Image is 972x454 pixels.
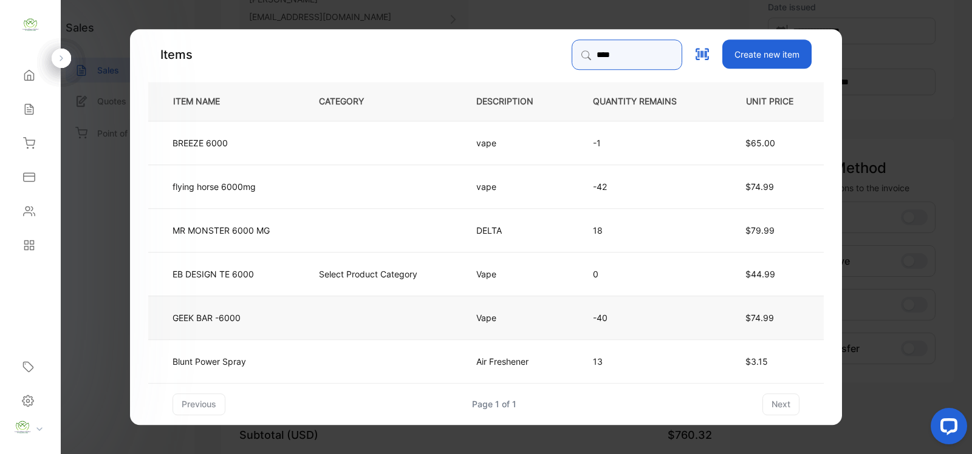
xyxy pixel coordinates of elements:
span: $74.99 [745,313,774,323]
span: $74.99 [745,181,774,192]
span: $44.99 [745,269,775,279]
p: Select Product Category [319,268,417,280]
p: UNIT PRICE [736,95,804,108]
span: $65.00 [745,138,775,148]
p: QUANTITY REMAINS [593,95,696,108]
p: BREEZE 6000 [173,137,228,149]
p: Vape [476,268,508,280]
p: vape [476,137,508,149]
p: EB DESIGN TE 6000 [173,268,254,280]
p: ITEM NAME [168,95,239,108]
button: previous [173,393,225,415]
p: Vape [476,311,508,324]
p: CATEGORY [319,95,383,108]
p: 0 [593,268,696,280]
div: Page 1 of 1 [472,398,516,410]
p: Blunt Power Spray [173,355,246,368]
img: logo [21,16,39,34]
p: vape [476,180,508,193]
p: DESCRIPTION [476,95,553,108]
span: $79.99 [745,225,775,235]
span: $3.15 [745,356,768,367]
p: MR MONSTER 6000 MG [173,224,270,237]
p: flying horse 6000mg [173,180,256,193]
p: 13 [593,355,696,368]
p: DELTA [476,224,508,237]
p: Items [160,46,193,64]
p: 18 [593,224,696,237]
p: -40 [593,311,696,324]
button: next [762,393,799,415]
p: -42 [593,180,696,193]
button: Create new item [722,39,812,69]
p: GEEK BAR -6000 [173,311,241,324]
img: profile [13,418,32,436]
iframe: LiveChat chat widget [921,403,972,454]
p: -1 [593,137,696,149]
p: Air Freshener [476,355,529,368]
